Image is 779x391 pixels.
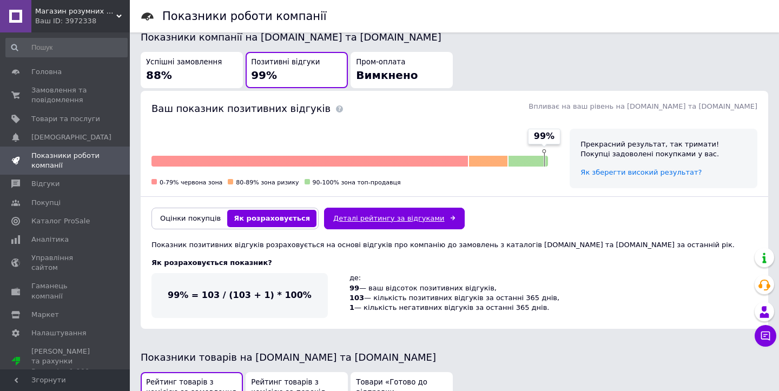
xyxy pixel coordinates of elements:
div: Ваш ID: 3972338 [35,16,130,26]
div: Prom мікс 1 000 [31,367,100,376]
button: Чат з покупцем [755,325,776,347]
div: — ваш відсоток позитивних відгуків, [349,283,559,293]
span: Управління сайтом [31,253,100,273]
button: Пром-оплатаВимкнено [351,52,453,88]
button: Оцінки покупців [154,210,227,227]
span: Каталог ProSale [31,216,90,226]
div: Прекрасний результат, так тримати! Покупці задоволені покупками у вас. [580,140,747,159]
button: Позитивні відгуки99% [246,52,348,88]
span: Пром-оплата [356,57,405,68]
span: Ваш показник позитивних відгуків [151,103,331,114]
span: 1 [349,303,354,312]
span: 99% = 103 / (103 + 1) * 100% [168,290,312,300]
span: Показники товарів на [DOMAIN_NAME] та [DOMAIN_NAME] [141,352,436,363]
span: Як розраховується показник? [151,259,272,267]
button: Успішні замовлення88% [141,52,243,88]
span: 80-89% зона ризику [236,179,299,186]
span: 88% [146,69,172,82]
span: Товари та послуги [31,114,100,124]
a: Деталі рейтингу за відгуками [324,208,465,229]
span: Головна [31,67,62,77]
span: Аналітика [31,235,69,244]
span: Покупці [31,198,61,208]
span: 99 [349,284,359,292]
div: — кількість позитивних відгуків за останні 365 днів, [349,293,559,303]
span: Успішні замовлення [146,57,222,68]
span: Гаманець компанії [31,281,100,301]
h1: Показники роботи компанії [162,10,327,23]
span: Показники компанії на [DOMAIN_NAME] та [DOMAIN_NAME] [141,31,441,43]
input: Пошук [5,38,128,57]
span: [PERSON_NAME] та рахунки [31,347,100,376]
span: 0-79% червона зона [160,179,222,186]
a: Як зберегти високий результат? [580,168,702,176]
span: Маркет [31,310,59,320]
span: 90-100% зона топ-продавця [313,179,401,186]
span: Відгуки [31,179,60,189]
span: Впливає на ваш рівень на [DOMAIN_NAME] та [DOMAIN_NAME] [529,102,757,110]
span: 99% [534,130,554,142]
span: Замовлення та повідомлення [31,85,100,105]
span: 103 [349,294,364,302]
span: де: [349,274,361,282]
div: — кількість негативних відгуків за останні 365 днів. [349,303,559,313]
span: Показники роботи компанії [31,151,100,170]
span: Налаштування [31,328,87,338]
span: Позитивні відгуки [251,57,320,68]
span: Показник позитивних відгуків розраховується на основі відгуків про компанію до замовлень з катало... [151,241,735,249]
span: 99% [251,69,277,82]
span: Вимкнено [356,69,418,82]
button: Як розраховується [227,210,316,227]
span: Магазин розумних девайсів Tuya Smart Life UA [35,6,116,16]
span: [DEMOGRAPHIC_DATA] [31,132,111,142]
